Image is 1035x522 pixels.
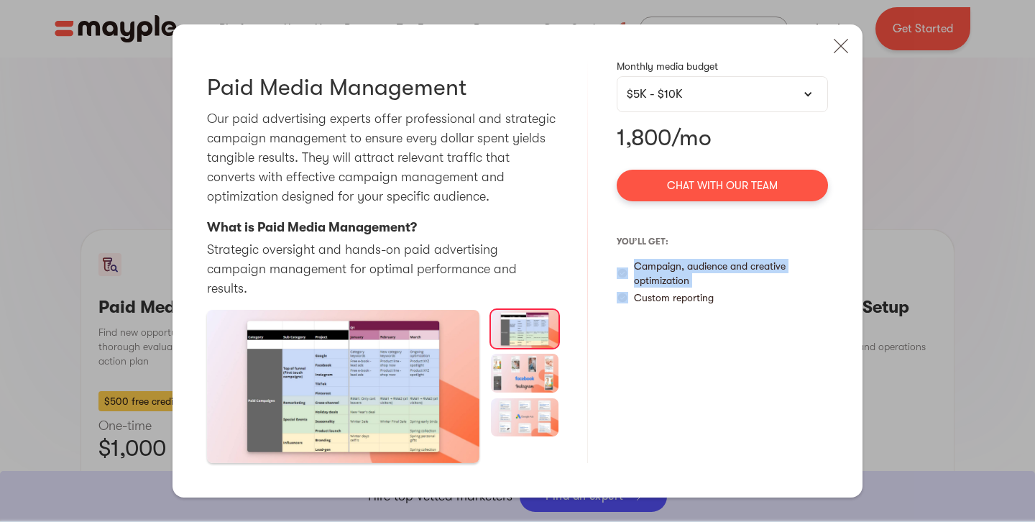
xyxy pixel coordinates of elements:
div: $5K - $10K [627,86,818,103]
p: you’ll get: [617,230,828,253]
div: $5K - $10K [617,76,828,112]
p: Monthly media budget [617,59,828,73]
a: open lightbox [207,310,479,463]
h3: Paid Media Management [207,73,466,102]
p: Strategic oversight and hands-on paid advertising campaign management for optimal performance and... [207,240,558,298]
p: What is Paid Media Management? [207,218,417,237]
p: Our paid advertising experts offer professional and strategic campaign management to ensure every... [207,109,558,206]
p: Custom reporting [634,290,714,305]
a: Chat with our team [617,170,828,201]
p: Campaign, audience and creative optimization [634,259,828,288]
p: 1,800/mo [617,124,828,152]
